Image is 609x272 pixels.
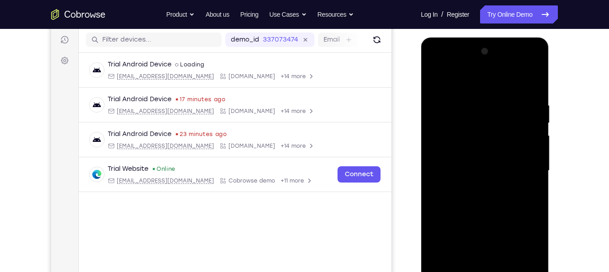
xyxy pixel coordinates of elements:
a: Go to the home page [51,9,105,20]
div: Email [57,137,163,144]
a: Register [447,5,469,23]
div: Email [57,172,163,179]
time: Sun Aug 24 2025 19:43:42 GMT+0300 (Eastern European Summer Time) [128,90,175,98]
div: Open device details [28,47,340,82]
div: Last seen [125,128,127,130]
div: Trial Android Device [57,124,120,133]
span: +14 more [229,137,255,144]
span: Cobrowse.io [177,102,224,109]
div: Trial Website [57,159,97,168]
div: Email [57,67,163,75]
label: demo_id [180,30,208,39]
span: Cobrowse.io [177,137,224,144]
div: Trial Android Device [57,89,120,98]
span: / [441,9,443,20]
a: Log In [421,5,438,23]
span: +14 more [229,102,255,109]
div: Open device details [28,117,340,152]
label: Email [272,30,289,39]
button: Resources [318,5,354,23]
span: Cobrowse demo [177,172,224,179]
span: web@example.com [66,172,163,179]
div: Trial Android Device [57,55,120,64]
div: New devices found. [102,163,104,164]
a: About us [205,5,229,23]
span: android@example.com [66,102,163,109]
input: Filter devices... [51,30,165,39]
a: Pricing [240,5,258,23]
a: Try Online Demo [480,5,558,23]
time: Sun Aug 24 2025 19:37:52 GMT+0300 (Eastern European Summer Time) [128,125,176,132]
div: Open device details [28,82,340,117]
span: +14 more [229,67,255,75]
button: Refresh [319,27,333,42]
button: Use Cases [269,5,306,23]
div: App [168,67,224,75]
span: Cobrowse.io [177,67,224,75]
div: Email [57,102,163,109]
span: android@example.com [66,137,163,144]
div: App [168,102,224,109]
div: Last seen [125,93,127,95]
div: Loading [124,56,153,63]
div: Online [101,160,124,167]
div: App [168,137,224,144]
div: App [168,172,224,179]
a: Connect [286,161,329,177]
span: android@example.com [66,67,163,75]
button: Product [167,5,195,23]
span: +11 more [229,172,253,179]
div: Open device details [28,152,340,187]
